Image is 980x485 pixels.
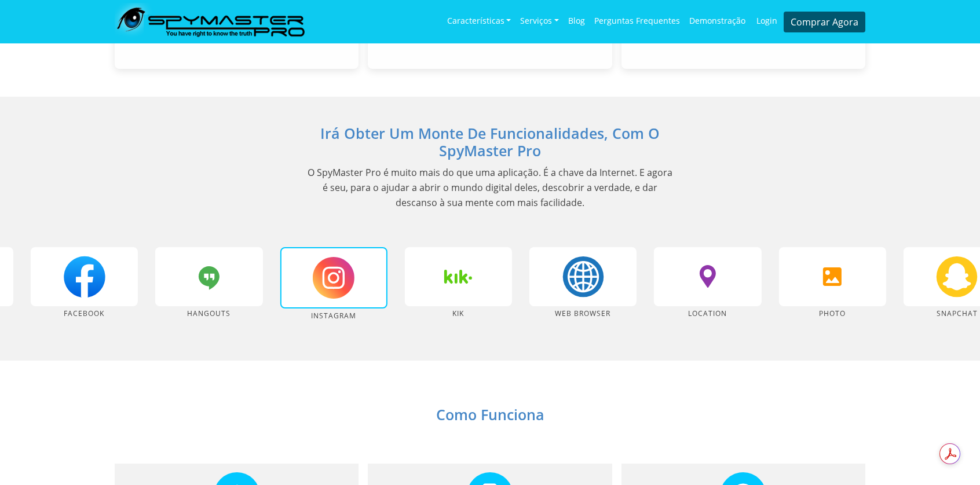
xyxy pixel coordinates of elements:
a: Blog [564,4,590,38]
img: snapchat.svg [936,256,978,297]
img: SpymasterPro [115,3,305,41]
a: Demonstração [685,4,750,38]
div: 12 / 26 [405,247,512,330]
a: Perguntas frequentes [590,4,685,38]
a: Comprar Agora [784,12,865,32]
span: Help [26,8,50,19]
div: 13 / 26 [529,247,637,330]
h2: Como Funciona [306,406,674,423]
a: Serviços [515,4,564,40]
img: hangouts.svg [188,256,230,297]
a: Login [750,4,784,38]
img: photo.svg [811,256,853,297]
div: 10 / 26 [155,247,262,330]
div: 15 / 26 [778,247,886,330]
img: web-browser.svg [562,256,604,297]
p: Photo [778,306,886,321]
img: kik.svg [437,256,479,297]
img: location.svg [687,256,729,297]
div: 9 / 26 [31,247,138,330]
h2: Irá obter um monte de funcionalidades, com o SpyMaster Pro [306,124,674,159]
div: 14 / 26 [654,247,761,330]
p: O SpyMaster Pro é muito mais do que uma aplicação. É a chave da Internet. E agora é seu, para o a... [306,165,674,210]
img: facebook.svg [63,256,105,297]
p: Location [654,306,761,321]
p: Facebook [31,306,138,321]
p: Web Browser [529,306,637,321]
p: hangouts [155,306,262,321]
p: Kik [405,306,512,321]
img: insta.svg [313,257,354,299]
p: Instagram [280,308,387,324]
a: Características [443,4,516,40]
div: 11 / 26 [280,247,387,333]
